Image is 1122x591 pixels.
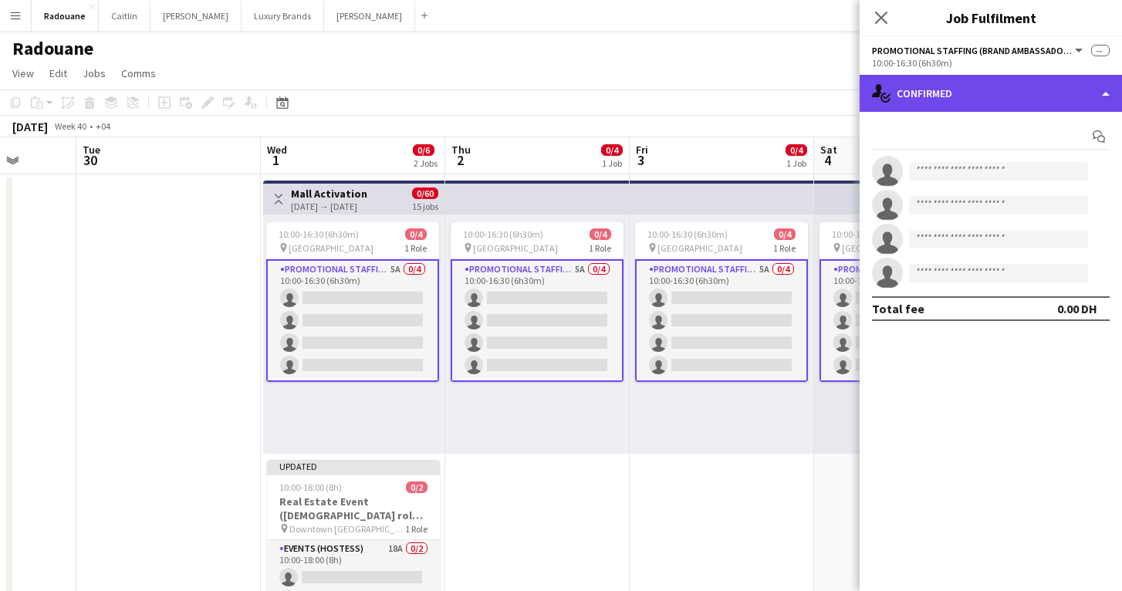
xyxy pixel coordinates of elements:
span: 10:00-16:30 (6h30m) [279,228,359,240]
span: 0/6 [413,144,434,156]
span: 1 Role [404,242,427,254]
span: 4 [818,151,837,169]
span: 0/2 [406,481,428,493]
span: 1 [265,151,287,169]
span: Jobs [83,66,106,80]
div: 15 jobs [412,199,438,212]
a: Comms [115,63,162,83]
button: Promotional Staffing (Brand Ambassadors) [872,45,1085,56]
app-job-card: 10:00-16:30 (6h30m)0/4 [GEOGRAPHIC_DATA]1 RolePromotional Staffing (Brand Ambassadors)5A0/410:00-... [451,222,624,382]
app-job-card: 10:00-16:30 (6h30m)0/4 [GEOGRAPHIC_DATA]1 RolePromotional Staffing (Brand Ambassadors)5A0/410:00-... [635,222,808,382]
button: Radouane [32,1,99,31]
span: 10:00-16:30 (6h30m) [463,228,543,240]
div: 1 Job [602,157,622,169]
h3: Job Fulfilment [860,8,1122,28]
app-job-card: 10:00-16:30 (6h30m)0/4 [GEOGRAPHIC_DATA]1 RolePromotional Staffing (Brand Ambassadors)5A0/410:00-... [266,222,439,382]
span: View [12,66,34,80]
span: [GEOGRAPHIC_DATA] [657,242,742,254]
span: [GEOGRAPHIC_DATA] [473,242,558,254]
span: 0/4 [590,228,611,240]
button: Caitlin [99,1,150,31]
div: [DATE] [12,119,48,134]
span: [GEOGRAPHIC_DATA] [289,242,373,254]
span: 0/4 [774,228,796,240]
div: +04 [96,120,110,132]
span: 3 [634,151,648,169]
span: 0/60 [412,187,438,199]
span: Edit [49,66,67,80]
div: Total fee [872,301,924,316]
div: Confirmed [860,75,1122,112]
span: [GEOGRAPHIC_DATA] [842,242,927,254]
a: View [6,63,40,83]
app-card-role: Promotional Staffing (Brand Ambassadors)5A0/410:00-16:30 (6h30m) [451,259,624,382]
span: Thu [451,143,471,157]
button: [PERSON_NAME] [150,1,242,31]
button: [PERSON_NAME] [324,1,415,31]
div: 2 Jobs [414,157,438,169]
span: 0/4 [601,144,623,156]
span: Fri [636,143,648,157]
div: 1 Job [786,157,806,169]
span: 10:00-18:00 (8h) [279,481,342,493]
app-card-role: Promotional Staffing (Brand Ambassadors)5A0/410:00-16:30 (6h30m) [820,259,992,382]
span: Wed [267,143,287,157]
span: 10:00-16:30 (6h30m) [647,228,728,240]
span: Comms [121,66,156,80]
app-card-role: Promotional Staffing (Brand Ambassadors)5A0/410:00-16:30 (6h30m) [266,259,439,382]
div: 0.00 DH [1057,301,1097,316]
span: Sat [820,143,837,157]
div: Updated [267,460,440,472]
span: 1 Role [773,242,796,254]
span: Downtown [GEOGRAPHIC_DATA] [289,523,405,535]
app-card-role: Promotional Staffing (Brand Ambassadors)5A0/410:00-16:30 (6h30m) [635,259,808,382]
span: 0/4 [405,228,427,240]
span: Promotional Staffing (Brand Ambassadors) [872,45,1073,56]
h1: Radouane [12,37,93,60]
div: 10:00-16:30 (6h30m) [872,57,1110,69]
span: 1 Role [589,242,611,254]
span: Tue [83,143,100,157]
span: 10:00-16:30 (6h30m) [832,228,912,240]
span: Week 40 [51,120,90,132]
app-job-card: 10:00-16:30 (6h30m)0/4 [GEOGRAPHIC_DATA]1 RolePromotional Staffing (Brand Ambassadors)5A0/410:00-... [820,222,992,382]
span: 1 Role [405,523,428,535]
span: 2 [449,151,471,169]
span: 30 [80,151,100,169]
button: Luxury Brands [242,1,324,31]
h3: Mall Activation [291,187,367,201]
div: [DATE] → [DATE] [291,201,367,212]
a: Edit [43,63,73,83]
h3: Real Estate Event ([DEMOGRAPHIC_DATA] role) [GEOGRAPHIC_DATA] [267,495,440,522]
span: -- [1091,45,1110,56]
a: Jobs [76,63,112,83]
span: 0/4 [786,144,807,156]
